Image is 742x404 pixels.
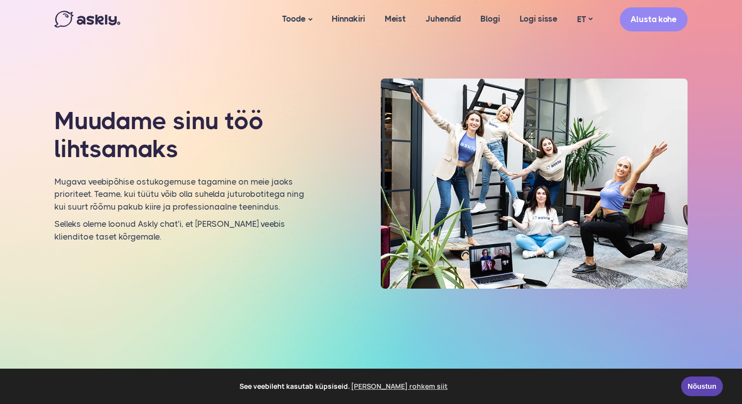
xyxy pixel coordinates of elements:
a: Nõustun [681,377,723,396]
img: Askly [54,11,120,27]
span: See veebileht kasutab küpsiseid. [14,379,674,394]
p: Mugava veebipõhise ostukogemuse tagamine on meie jaoks prioriteet. Teame, kui tüütu võib olla suh... [54,176,307,214]
a: learn more about cookies [350,379,450,394]
a: ET [567,12,602,27]
p: Selleks oleme loonud Askly chat’i, et [PERSON_NAME] veebis klienditoe taset kõrgemale. [54,218,307,243]
a: Alusta kohe [620,7,688,31]
h1: Muudame sinu töö lihtsamaks [54,107,307,163]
